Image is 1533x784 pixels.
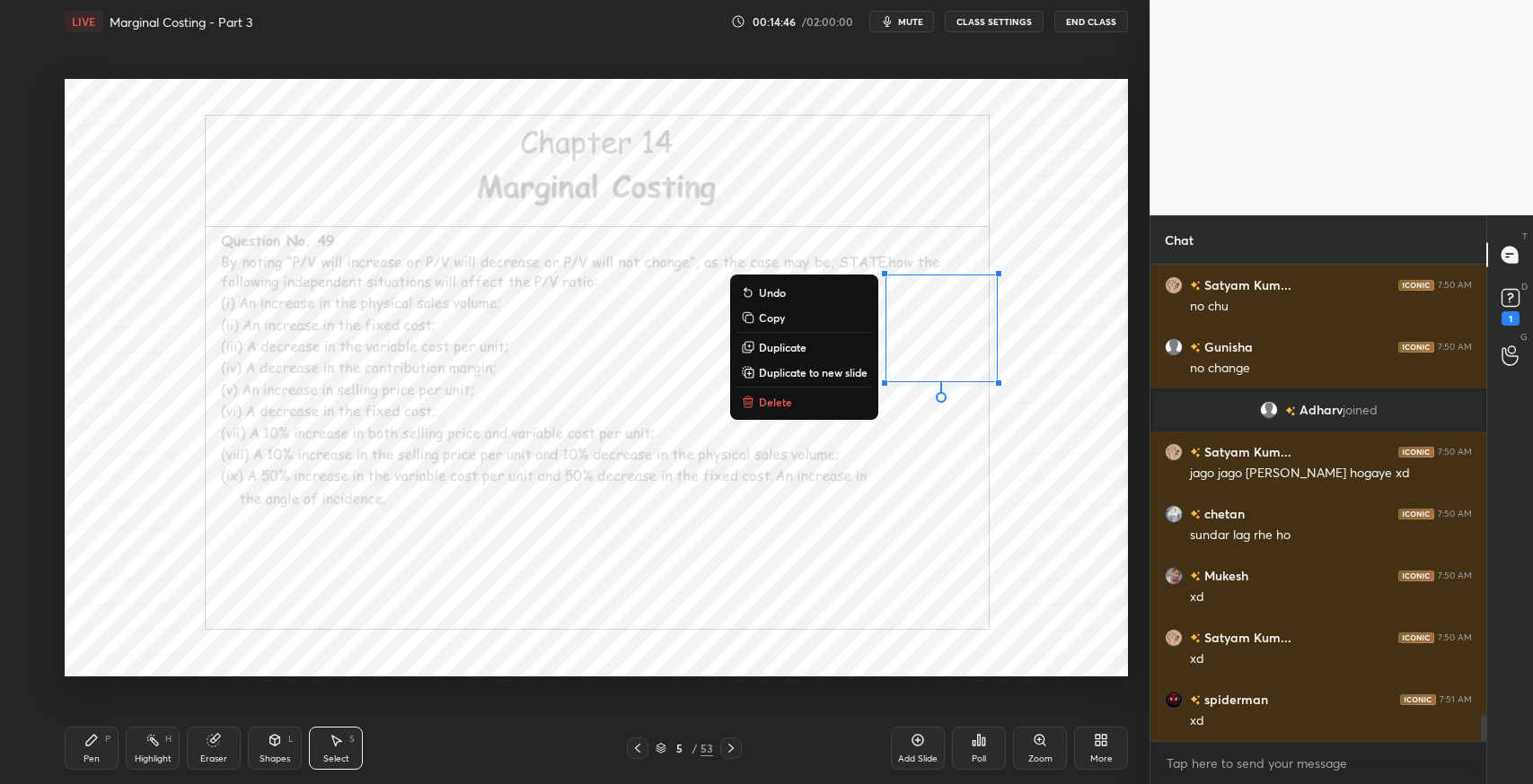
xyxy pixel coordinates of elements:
img: iconic-dark.1390631f.png [1398,280,1434,291]
div: jago jago [PERSON_NAME] hogaye xd [1190,465,1472,483]
img: default.png [1260,401,1278,419]
img: no-rating-badge.077c3623.svg [1190,510,1201,519]
img: ee2f365983054e17a0a8fd0220be7e3b.jpg [1165,276,1183,294]
img: ee2f365983054e17a0a8fd0220be7e3b.jpg [1165,443,1183,461]
div: S [349,735,355,744]
p: D [1521,280,1528,293]
img: no-rating-badge.077c3623.svg [1190,633,1201,643]
div: Poll [972,754,986,763]
div: 7:50 AM [1438,342,1472,353]
div: Select [323,754,349,763]
button: CLASS SETTINGS [945,11,1044,32]
div: 5 [670,743,688,754]
div: 7:50 AM [1438,632,1472,643]
h6: Satyam Kum... [1201,275,1291,294]
div: xd [1190,712,1472,730]
img: iconic-dark.1390631f.png [1398,447,1434,457]
img: ee2f365983054e17a0a8fd0220be7e3b.jpg [1165,629,1183,647]
div: Shapes [260,754,290,763]
img: iconic-dark.1390631f.png [1398,632,1434,643]
div: 7:51 AM [1440,694,1472,705]
div: Pen [84,754,100,763]
div: 7:50 AM [1438,509,1472,519]
h6: Satyam Kum... [1201,628,1291,647]
div: 1 [1502,311,1520,326]
span: Adharv [1300,403,1343,417]
img: no-rating-badge.077c3623.svg [1190,695,1201,705]
img: iconic-dark.1390631f.png [1398,509,1434,519]
img: iconic-dark.1390631f.png [1398,342,1434,353]
img: no-rating-badge.077c3623.svg [1190,343,1201,353]
p: Undo [759,285,786,300]
div: 53 [700,740,713,756]
img: 4fb1ef4a05d043828c0fb253196add07.jpg [1165,567,1183,585]
p: T [1522,230,1528,243]
img: no-rating-badge.077c3623.svg [1285,406,1296,416]
div: 7:50 AM [1438,280,1472,291]
button: Undo [737,282,871,303]
div: Zoom [1028,754,1053,763]
img: no-rating-badge.077c3623.svg [1190,281,1201,291]
h4: Marginal Costing - Part 3 [110,13,252,30]
div: L [288,735,294,744]
img: iconic-dark.1390631f.png [1398,571,1434,581]
h6: Gunisha [1201,337,1253,356]
img: 1887a6d9930d4028aa76f830af21daf5.jpg [1165,505,1183,523]
button: End Class [1054,11,1128,32]
p: Copy [759,310,785,325]
img: no-rating-badge.077c3623.svg [1190,448,1201,457]
img: default.png [1165,338,1183,356]
div: no chu [1190,298,1472,316]
img: no-rating-badge.077c3623.svg [1190,571,1201,581]
div: Add Slide [898,754,938,763]
h6: Mukesh [1201,566,1248,585]
button: Copy [737,307,871,328]
h6: chetan [1201,504,1245,523]
span: joined [1343,403,1378,417]
div: grid [1150,265,1486,741]
p: Delete [759,395,792,409]
div: xd [1190,650,1472,668]
div: / [692,743,697,754]
img: d7b266e9af654528916c65a7cf32705e.jpg [1165,691,1183,709]
div: 7:50 AM [1438,447,1472,457]
div: Highlight [135,754,172,763]
span: mute [898,15,923,28]
div: no change [1190,360,1472,378]
p: G [1520,330,1528,344]
div: Eraser [200,754,227,763]
div: sundar lag rhe ho [1190,527,1472,544]
img: iconic-dark.1390631f.png [1400,694,1436,705]
h6: Satyam Kum... [1201,442,1291,461]
button: Duplicate to new slide [737,362,871,383]
div: More [1090,754,1113,763]
div: LIVE [65,11,102,32]
button: Delete [737,391,871,413]
div: H [165,735,172,744]
div: xd [1190,588,1472,606]
button: mute [869,11,934,32]
p: Duplicate to new slide [759,365,868,379]
h6: spiderman [1201,690,1268,709]
p: Duplicate [759,340,806,354]
div: 7:50 AM [1438,571,1472,581]
button: Duplicate [737,336,871,358]
div: P [105,735,110,744]
p: Chat [1150,216,1208,264]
